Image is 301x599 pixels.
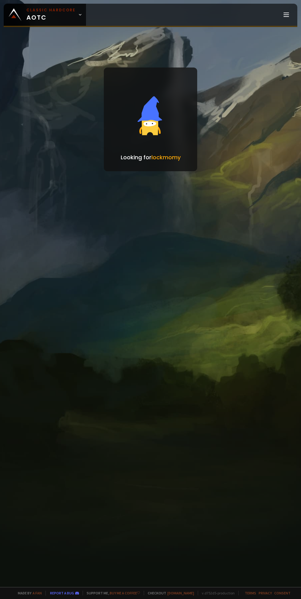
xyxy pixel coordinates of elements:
span: Support me, [83,591,140,595]
a: [DOMAIN_NAME] [167,591,194,595]
small: Classic Hardcore [26,7,76,13]
a: Consent [274,591,291,595]
a: Report a bug [50,591,74,595]
a: Buy me a coffee [110,591,140,595]
a: Privacy [259,591,272,595]
span: AOTC [26,7,76,22]
p: Looking for [121,153,181,161]
a: a fan [33,591,42,595]
span: Checkout [144,591,194,595]
a: Terms [245,591,256,595]
span: v. d752d5 - production [198,591,235,595]
span: Made by [14,591,42,595]
span: lockmomy [151,153,181,161]
a: Classic HardcoreAOTC [4,4,86,26]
